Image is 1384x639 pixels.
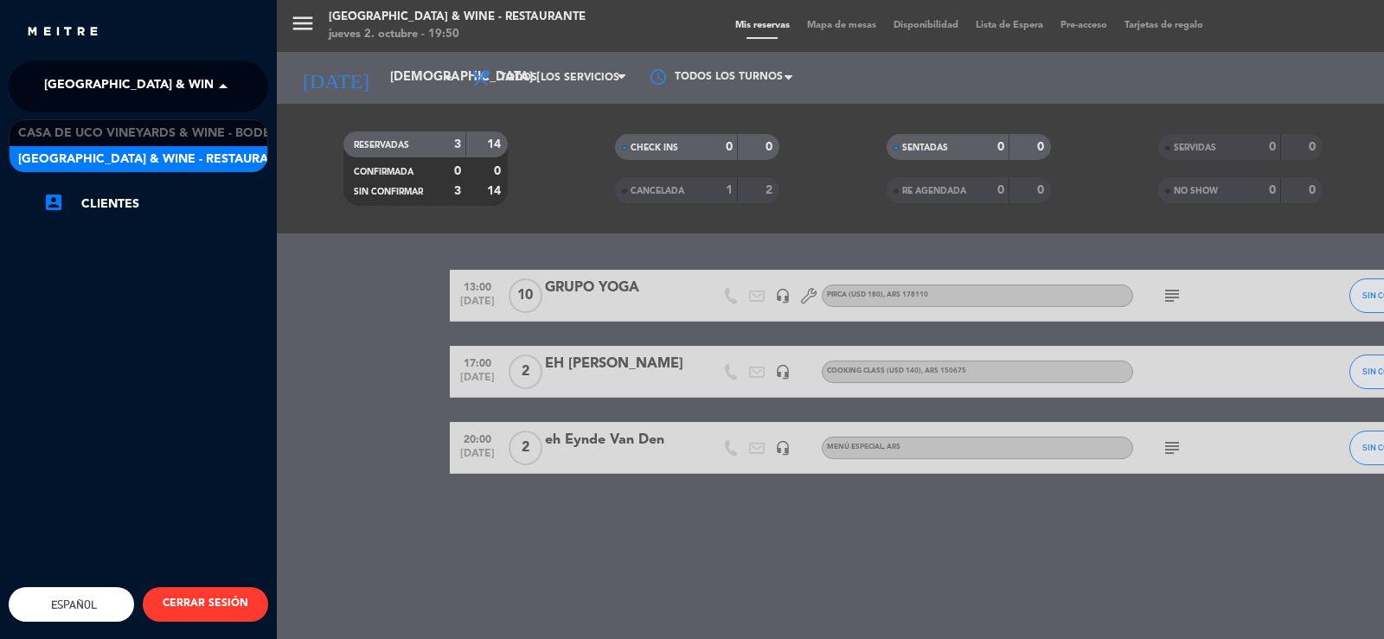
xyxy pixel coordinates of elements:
span: [GEOGRAPHIC_DATA] & Wine - Restaurante [18,150,292,169]
i: account_box [43,192,64,213]
span: [GEOGRAPHIC_DATA] & Wine - Restaurante [44,68,318,105]
img: MEITRE [26,26,99,39]
span: Casa de Uco Vineyards & Wine - Bodega [18,124,289,144]
span: Español [47,598,97,611]
button: CERRAR SESIÓN [143,587,268,622]
a: account_boxClientes [43,194,268,214]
